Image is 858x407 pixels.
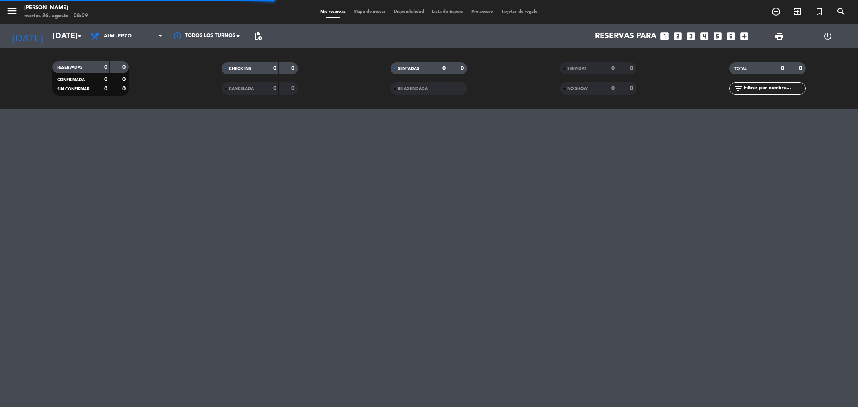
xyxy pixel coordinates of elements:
[815,7,824,16] i: turned_in_not
[104,33,132,39] span: Almuerzo
[104,77,107,82] strong: 0
[630,86,635,91] strong: 0
[398,67,419,71] span: SENTADAS
[673,31,683,41] i: looks_two
[739,31,749,41] i: add_box
[57,87,89,91] span: SIN CONFIRMAR
[567,87,588,91] span: NO SHOW
[793,7,802,16] i: exit_to_app
[733,84,743,93] i: filter_list
[291,86,296,91] strong: 0
[799,66,804,71] strong: 0
[712,31,723,41] i: looks_5
[611,66,615,71] strong: 0
[104,64,107,70] strong: 0
[595,31,656,41] span: Reservas para
[229,67,251,71] span: CHECK INS
[398,87,428,91] span: RE AGENDADA
[428,10,467,14] span: Lista de Espera
[390,10,428,14] span: Disponibilidad
[6,27,49,45] i: [DATE]
[253,31,263,41] span: pending_actions
[273,86,276,91] strong: 0
[567,67,587,71] span: SERVIDAS
[686,31,696,41] i: looks_3
[774,31,784,41] span: print
[350,10,390,14] span: Mapa de mesas
[291,66,296,71] strong: 0
[122,64,127,70] strong: 0
[442,66,446,71] strong: 0
[734,67,747,71] span: TOTAL
[461,66,465,71] strong: 0
[104,86,107,92] strong: 0
[726,31,736,41] i: looks_6
[24,4,88,12] div: [PERSON_NAME]
[743,84,805,93] input: Filtrar por nombre...
[6,5,18,17] i: menu
[6,5,18,20] button: menu
[630,66,635,71] strong: 0
[771,7,781,16] i: add_circle_outline
[611,86,615,91] strong: 0
[273,66,276,71] strong: 0
[57,66,83,70] span: RESERVADAS
[781,66,784,71] strong: 0
[316,10,350,14] span: Mis reservas
[823,31,833,41] i: power_settings_new
[24,12,88,20] div: martes 26. agosto - 08:09
[122,86,127,92] strong: 0
[229,87,254,91] span: CANCELADA
[659,31,670,41] i: looks_one
[122,77,127,82] strong: 0
[57,78,85,82] span: CONFIRMADA
[836,7,846,16] i: search
[75,31,84,41] i: arrow_drop_down
[803,24,852,48] div: LOG OUT
[467,10,497,14] span: Pre-acceso
[497,10,542,14] span: Tarjetas de regalo
[699,31,710,41] i: looks_4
